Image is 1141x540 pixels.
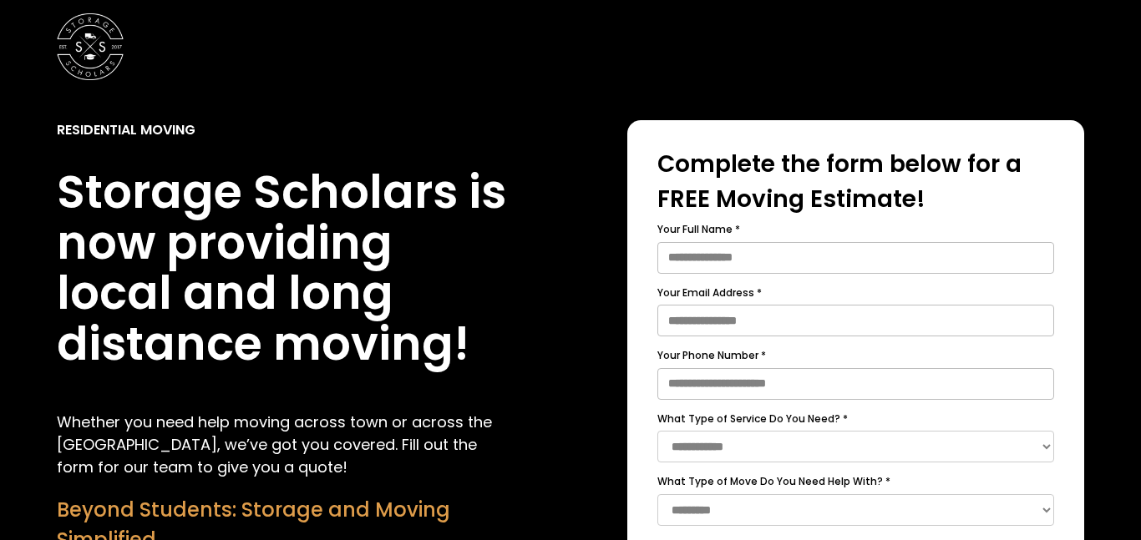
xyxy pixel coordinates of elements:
p: Whether you need help moving across town or across the [GEOGRAPHIC_DATA], we’ve got you covered. ... [57,411,513,478]
div: Residential Moving [57,120,195,140]
img: Storage Scholars main logo [57,13,124,80]
h1: Storage Scholars is now providing local and long distance moving! [57,167,513,369]
label: What Type of Move Do You Need Help With? * [657,472,1053,491]
label: Your Email Address * [657,284,1053,302]
label: Your Phone Number * [657,346,1053,365]
label: Your Full Name * [657,220,1053,239]
div: Complete the form below for a FREE Moving Estimate! [657,147,1053,217]
label: What Type of Service Do You Need? * [657,410,1053,428]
